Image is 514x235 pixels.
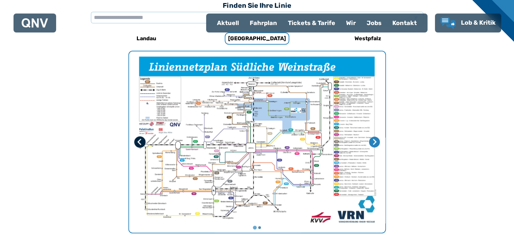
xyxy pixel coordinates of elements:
img: QNV Logo [22,18,48,28]
button: Gehe zu Seite 2 [258,226,261,229]
button: Letzte Seite [134,136,146,148]
a: QNV Logo [22,16,48,30]
a: Westpfalz [323,30,413,47]
a: Wir [341,14,361,32]
span: Lob & Kritik [461,19,496,26]
button: Nächste Seite [369,137,380,147]
a: Tickets & Tarife [283,14,341,32]
div: My Favorite Images [129,51,385,233]
a: Landau [101,30,191,47]
button: Gehe zu Seite 1 [253,226,256,230]
a: Jobs [361,14,387,32]
h6: [GEOGRAPHIC_DATA] [225,32,289,45]
img: Netzpläne Südpfalz Seite 1 von 2 [129,51,385,233]
a: Aktuell [212,14,244,32]
a: Kontakt [387,14,422,32]
a: Fahrplan [244,14,283,32]
h6: Landau [134,33,159,44]
h6: Westpfalz [352,33,384,44]
ul: Wählen Sie eine Seite zum Anzeigen [129,225,385,230]
a: [GEOGRAPHIC_DATA] [212,30,302,47]
li: 1 von 2 [129,51,385,233]
a: Lob & Kritik [440,17,496,29]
